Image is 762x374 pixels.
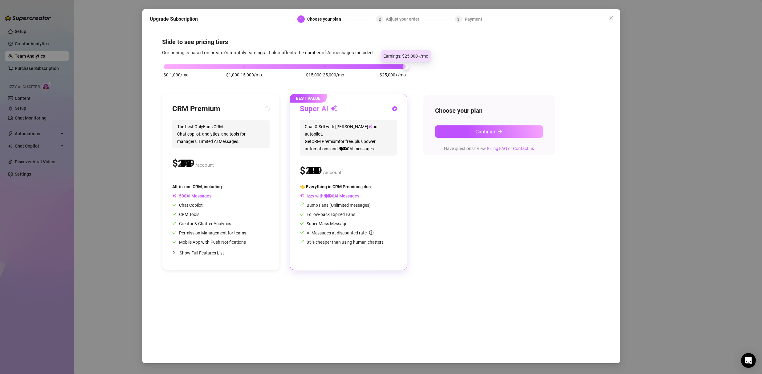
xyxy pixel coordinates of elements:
[172,203,177,207] span: check
[444,146,534,151] span: Have questions? View or
[381,50,431,62] div: Earnings: $25,000+/mo
[741,353,756,368] div: Open Intercom Messenger
[172,120,270,148] span: The best OnlyFans CRM. Chat copilot, analytics, and tools for managers. Limited AI Messages.
[172,212,199,217] span: CRM Tools
[290,94,327,103] span: BEST VALUE
[300,184,372,189] span: 👈 Everything in CRM Premium, plus:
[498,129,503,134] span: arrow-right
[300,104,338,114] h3: Super AI
[513,146,534,151] a: Contact us
[195,162,214,168] span: /account
[172,240,177,244] span: check
[369,230,373,235] span: info-circle
[435,125,543,138] button: Continuearrow-right
[300,230,304,235] span: check
[172,230,246,235] span: Permission Management for teams
[162,38,600,46] h4: Slide to see pricing tiers
[150,15,198,23] h5: Upgrade Subscription
[300,240,304,244] span: check
[172,221,231,226] span: Creator & Chatter Analytics
[380,71,406,78] span: $25,000+/mo
[172,230,177,235] span: check
[323,170,341,175] span: /account
[300,17,302,22] span: 1
[609,15,614,20] span: close
[465,15,482,23] div: Payment
[300,120,397,156] span: Chat & Sell with [PERSON_NAME] on autopilot. Get CRM Premium for free, plus power automations and...
[606,15,616,20] span: Close
[172,221,177,226] span: check
[300,203,304,207] span: check
[162,50,374,55] span: Our pricing is based on creator's monthly earnings. It also affects the number of AI messages inc...
[172,184,223,189] span: All-in-one CRM, including:
[172,157,194,169] span: $
[435,106,543,115] h4: Choose your plan
[300,165,322,177] span: $
[300,203,371,208] span: Bump Fans (Unlimited messages)
[307,230,373,235] span: AI Messages at discounted rate
[379,17,381,22] span: 2
[487,146,507,151] a: Billing FAQ
[300,240,384,245] span: 85% cheaper than using human chatters
[172,240,246,245] span: Mobile App with Push Notifications
[457,17,459,22] span: 3
[300,221,347,226] span: Super Mass Message
[226,71,262,78] span: $1,000-15,000/mo
[300,212,304,216] span: check
[172,251,176,254] span: collapsed
[172,212,177,216] span: check
[172,104,220,114] h3: CRM Premium
[606,13,616,23] button: Close
[307,15,345,23] div: Choose your plan
[172,203,203,208] span: Chat Copilot
[300,221,304,226] span: check
[300,212,355,217] span: Follow-back Expired Fans
[475,129,495,135] span: Continue
[172,193,211,198] span: AI Messages
[306,71,344,78] span: $15,000-25,000/mo
[300,193,359,198] span: Izzy with AI Messages
[386,15,423,23] div: Adjust your order
[164,71,189,78] span: $0-1,000/mo
[172,246,270,260] div: Show Full Features List
[180,250,224,255] span: Show Full Features List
